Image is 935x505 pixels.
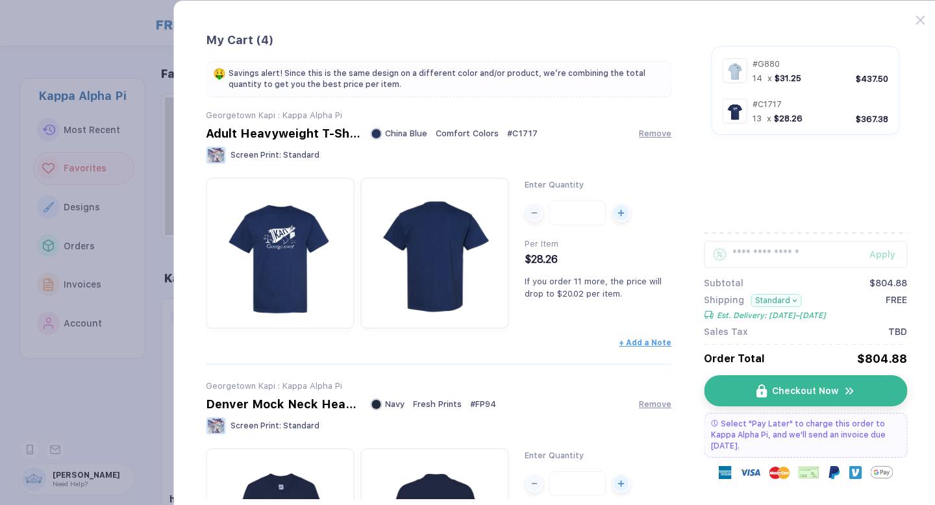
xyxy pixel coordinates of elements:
[470,399,496,409] span: # FP94
[525,239,558,249] span: Per Item
[413,399,462,409] span: Fresh Prints
[367,184,502,319] img: 1970f636-8957-4d19-973a-60e73175b8f6_nt_back_1758474763095.jpg
[751,294,802,307] button: Standard
[717,311,826,320] span: Est. Delivery: [DATE]–[DATE]
[206,417,225,434] img: Screen Print
[639,399,671,409] button: Remove
[849,466,862,479] img: Venmo
[206,381,671,391] div: Georgetown Kapi : Kappa Alpha Pi
[525,277,662,299] span: If you order 11 more, the price will drop to $20.02 per item.
[740,462,760,483] img: visa
[385,399,405,409] span: Navy
[718,466,731,479] img: express
[507,129,538,138] span: # C1717
[436,129,499,138] span: Comfort Colors
[206,110,671,120] div: Georgetown Kapi : Kappa Alpha Pi
[212,184,347,319] img: 1970f636-8957-4d19-973a-60e73175b8f6_nt_front_1758474763092.jpg
[827,466,840,479] img: Paypal
[772,386,838,396] span: Checkout Now
[704,278,743,288] span: Subtotal
[206,33,671,48] div: My Cart ( 4 )
[525,450,584,460] span: Enter Quantity
[283,421,319,430] span: Standard
[283,151,319,160] span: Standard
[753,59,780,69] span: # G880
[231,151,281,160] span: Screen Print :
[206,397,362,411] div: Denver Mock Neck Heavyweight Sweatshirt
[870,461,893,484] img: GPay
[704,326,748,337] span: Sales Tax
[888,326,907,337] span: TBD
[753,99,782,109] span: # C1717
[756,384,767,398] img: icon
[725,61,745,80] img: 80146b3c-756e-48ce-829b-17385e837428_nt_front_1758473986363.jpg
[767,73,772,83] span: x
[753,73,762,83] span: 14
[857,352,907,365] div: $804.88
[704,413,907,458] div: Select "Pay Later" to charge this order to Kappa Alpha Pi, and we'll send an invoice due [DATE].
[886,295,907,320] span: FREE
[525,180,584,190] span: Enter Quantity
[619,338,671,347] button: + Add a Note
[769,462,790,483] img: master-card
[525,253,558,265] span: $28.26
[856,74,888,84] div: $437.50
[711,420,717,426] img: pay later
[798,466,819,479] img: cheque
[856,114,888,124] div: $367.38
[853,241,907,268] button: Apply
[385,129,427,138] span: China Blue
[843,385,855,397] img: icon
[206,147,225,164] img: Screen Print
[753,114,762,123] span: 13
[767,114,771,123] span: x
[639,129,671,138] button: Remove
[206,127,362,140] div: Adult Heavyweight T-Shirt
[229,68,664,90] span: Savings alert! Since this is the same design on a different color and/or product, we’re combining...
[869,249,907,260] div: Apply
[704,375,907,406] button: iconCheckout Nowicon
[704,295,744,307] span: Shipping
[869,278,907,288] div: $804.88
[725,101,745,121] img: 1970f636-8957-4d19-973a-60e73175b8f6_nt_front_1758474763092.jpg
[231,421,281,430] span: Screen Print :
[704,352,765,365] span: Order Total
[774,114,803,123] span: $28.26
[213,68,226,79] span: 🤑
[775,73,801,83] span: $31.25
